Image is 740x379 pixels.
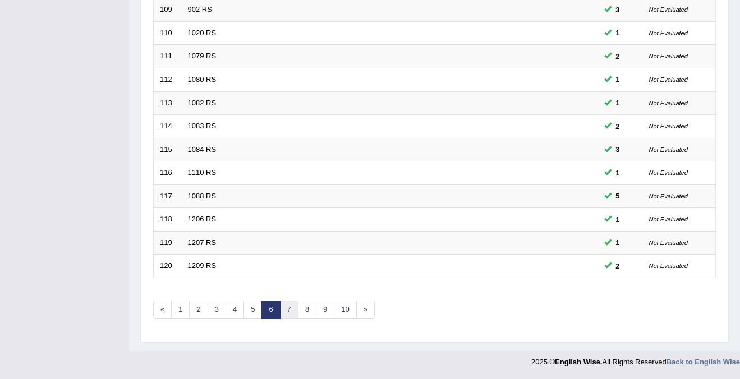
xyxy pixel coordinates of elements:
small: Not Evaluated [649,146,688,153]
a: 8 [298,301,316,319]
span: You can still take this question [612,97,624,109]
span: You can still take this question [612,237,624,248]
a: 1083 RS [188,122,217,130]
td: 117 [154,184,182,208]
a: 1080 RS [188,75,217,84]
small: Not Evaluated [649,100,688,107]
small: Not Evaluated [649,216,688,223]
span: You can still take this question [612,214,624,225]
span: You can still take this question [612,50,624,62]
td: 110 [154,21,182,45]
a: 1020 RS [188,29,217,37]
div: 2025 © All Rights Reserved [531,351,740,367]
a: 2 [189,301,208,319]
small: Not Evaluated [649,123,688,130]
a: 1088 RS [188,192,217,200]
td: 113 [154,91,182,115]
a: 1084 RS [188,145,217,154]
a: « [153,301,172,319]
a: 4 [226,301,244,319]
a: 9 [316,301,334,319]
span: You can still take this question [612,190,624,202]
span: You can still take this question [612,4,624,16]
td: 114 [154,115,182,138]
span: You can still take this question [612,144,624,155]
a: 1110 RS [188,168,217,177]
td: 116 [154,161,182,185]
small: Not Evaluated [649,239,688,246]
a: 10 [334,301,356,319]
a: 7 [280,301,298,319]
a: » [356,301,375,319]
a: 902 RS [188,5,212,13]
span: You can still take this question [612,27,624,39]
a: 1082 RS [188,99,217,107]
small: Not Evaluated [649,76,688,83]
a: 5 [243,301,262,319]
td: 120 [154,255,182,278]
small: Not Evaluated [649,169,688,176]
small: Not Evaluated [649,53,688,59]
small: Not Evaluated [649,30,688,36]
a: 1207 RS [188,238,217,247]
a: 3 [208,301,226,319]
a: 6 [261,301,280,319]
a: 1209 RS [188,261,217,270]
small: Not Evaluated [649,262,688,269]
small: Not Evaluated [649,6,688,13]
a: 1 [171,301,190,319]
strong: English Wise. [555,358,602,366]
td: 118 [154,208,182,232]
span: You can still take this question [612,73,624,85]
a: 1206 RS [188,215,217,223]
small: Not Evaluated [649,193,688,200]
td: 111 [154,45,182,68]
a: 1079 RS [188,52,217,60]
a: Back to English Wise [667,358,740,366]
td: 112 [154,68,182,91]
td: 115 [154,138,182,161]
span: You can still take this question [612,167,624,179]
td: 119 [154,231,182,255]
span: You can still take this question [612,260,624,272]
span: You can still take this question [612,121,624,132]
